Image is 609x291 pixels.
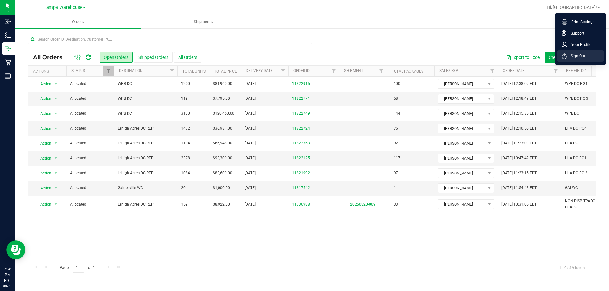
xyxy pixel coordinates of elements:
[118,96,174,102] span: WPB DC
[181,125,190,131] span: 1472
[181,81,190,87] span: 1200
[565,170,587,176] span: LHA DC PG 2
[438,169,486,178] span: [PERSON_NAME]
[245,155,256,161] span: [DATE]
[181,155,190,161] span: 2378
[245,140,256,146] span: [DATE]
[35,109,52,118] span: Action
[245,111,256,117] span: [DATE]
[35,169,52,178] span: Action
[502,52,545,63] button: Export to Excel
[292,170,310,176] a: 11821992
[174,52,201,63] button: All Orders
[52,200,60,209] span: select
[438,124,486,133] span: [PERSON_NAME]
[567,53,585,59] span: Sign Out
[213,170,232,176] span: $83,600.00
[35,139,52,148] span: Action
[390,124,401,133] span: 76
[245,81,256,87] span: [DATE]
[501,201,537,207] span: [DATE] 10:31:05 EDT
[100,52,133,63] button: Open Orders
[213,96,230,102] span: $7,795.00
[293,68,310,73] a: Order ID
[292,125,310,131] a: 11822724
[3,266,12,283] p: 12:49 PM EDT
[52,94,60,103] span: select
[103,66,114,76] a: Filter
[438,139,486,148] span: [PERSON_NAME]
[33,54,69,61] span: All Orders
[246,68,273,73] a: Delivery Date
[501,81,537,87] span: [DATE] 12:38:09 EDT
[213,125,232,131] span: $36,931.00
[5,32,11,38] inline-svg: Inventory
[213,201,230,207] span: $8,922.00
[213,81,232,87] span: $81,960.00
[245,185,256,191] span: [DATE]
[181,111,190,117] span: 3130
[70,125,110,131] span: Allocated
[438,200,486,209] span: [PERSON_NAME]
[52,79,60,88] span: select
[35,124,52,133] span: Action
[565,111,579,117] span: WPB DC
[501,185,537,191] span: [DATE] 11:54:48 EDT
[390,168,401,178] span: 97
[501,111,537,117] span: [DATE] 12:15:36 EDT
[438,184,486,193] span: [PERSON_NAME]
[70,81,110,87] span: Allocated
[118,170,174,176] span: Lehigh Acres DC REP
[390,109,403,118] span: 144
[118,111,174,117] span: WPB DC
[350,202,376,206] a: 20250820-009
[118,125,174,131] span: Lehigh Acres DC REP
[71,68,85,73] a: Status
[557,50,604,62] li: Sign Out
[52,169,60,178] span: select
[245,170,256,176] span: [DATE]
[438,94,486,103] span: [PERSON_NAME]
[292,185,310,191] a: 11817542
[52,184,60,193] span: select
[501,170,537,176] span: [DATE] 11:23:15 EDT
[501,155,537,161] span: [DATE] 10:47:42 EDT
[5,18,11,25] inline-svg: Inbound
[118,81,174,87] span: WPB DC
[63,19,93,25] span: Orders
[70,155,110,161] span: Allocated
[503,68,525,73] a: Order Date
[119,68,143,73] a: Destination
[5,73,11,79] inline-svg: Reports
[15,15,141,28] a: Orders
[5,59,11,66] inline-svg: Retail
[567,30,584,36] span: Support
[35,154,52,163] span: Action
[562,30,602,36] a: Support
[501,125,537,131] span: [DATE] 12:10:56 EDT
[181,140,190,146] span: 1104
[565,185,578,191] span: GAI WC
[185,19,221,25] span: Shipments
[70,185,110,191] span: Allocated
[52,154,60,163] span: select
[181,96,188,102] span: 119
[181,170,190,176] span: 1084
[501,140,537,146] span: [DATE] 11:23:03 EDT
[487,66,498,76] a: Filter
[438,154,486,163] span: [PERSON_NAME]
[167,66,177,76] a: Filter
[292,96,310,102] a: 11822771
[35,79,52,88] span: Action
[278,66,288,76] a: Filter
[181,201,188,207] span: 159
[70,170,110,176] span: Allocated
[390,154,403,163] span: 117
[182,69,206,73] a: Total Units
[141,15,266,28] a: Shipments
[438,109,486,118] span: [PERSON_NAME]
[52,124,60,133] span: select
[52,109,60,118] span: select
[392,69,423,73] a: Total Packages
[438,79,486,88] span: [PERSON_NAME]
